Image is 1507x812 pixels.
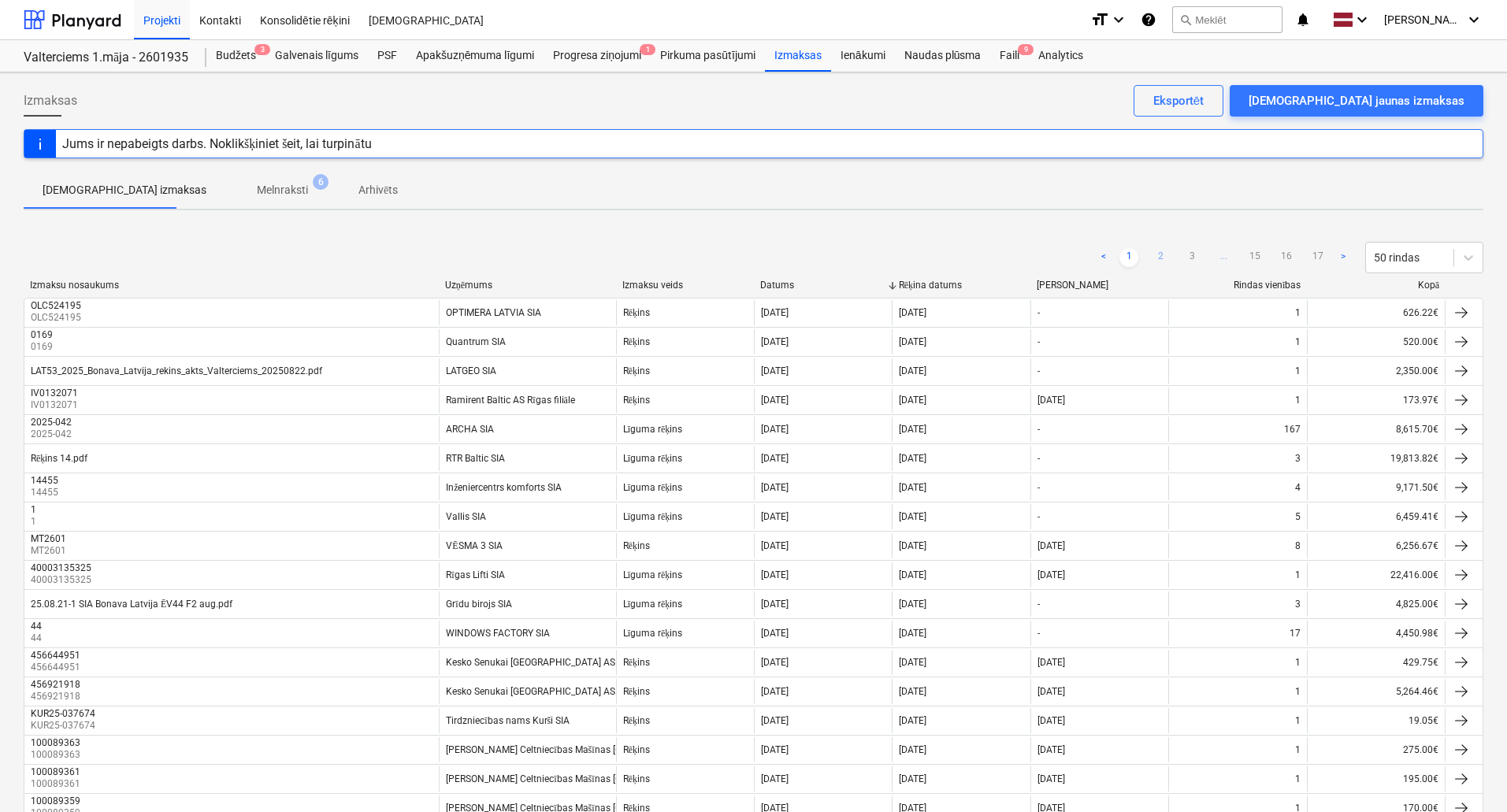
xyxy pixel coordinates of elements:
div: 1 [31,504,36,515]
div: [DEMOGRAPHIC_DATA] jaunas izmaksas [1249,91,1464,111]
div: [DATE] [899,365,926,376]
div: Rīgas Lifti SIA [446,569,504,581]
div: [PERSON_NAME] Celtniecības Mašīnas [GEOGRAPHIC_DATA] SIA [446,773,719,785]
span: 6 [313,174,328,190]
div: LAT53_2025_Bonava_Latvija_rekins_akts_Valterciems_20250822.pdf [31,365,322,376]
div: 4,825.00€ [1307,591,1445,617]
div: [PERSON_NAME] Celtniecības Mašīnas [GEOGRAPHIC_DATA] SIA [446,744,719,756]
div: 3 [1295,599,1301,610]
div: Rēķins [623,336,650,348]
div: 1 [1295,744,1301,755]
p: 0169 [31,340,56,354]
p: [DEMOGRAPHIC_DATA] izmaksas [43,182,206,198]
div: Rēķins 14.pdf [31,453,87,465]
div: Līguma rēķins [623,511,683,523]
div: 14455 [31,475,58,486]
div: Budžets [206,40,265,72]
a: Page 2 [1151,248,1170,267]
div: OLC524195 [31,300,81,311]
div: VĒSMA 3 SIA [446,540,502,552]
p: 40003135325 [31,573,95,587]
div: [DATE] [761,773,789,784]
div: - [1037,599,1040,610]
a: Faili9 [990,40,1029,72]
div: [PERSON_NAME] [1037,280,1163,291]
div: 8 [1295,540,1301,551]
div: [DATE] [899,628,926,639]
div: Analytics [1029,40,1093,72]
div: 456921918 [31,679,80,690]
div: Līguma rēķins [623,569,683,581]
a: Apakšuzņēmuma līgumi [406,40,544,72]
div: 2025-042 [31,417,72,428]
div: [DATE] [1037,395,1065,406]
div: 25.08.21-1 SIA Bonava Latvija ĒV44 F2 aug.pdf [31,599,232,610]
div: 1 [1295,365,1301,376]
div: [DATE] [761,365,789,376]
div: 40003135325 [31,562,91,573]
div: 1 [1295,686,1301,697]
a: Budžets3 [206,40,265,72]
div: [DATE] [761,657,789,668]
div: Rēķins [623,715,650,727]
a: Page 17 [1308,248,1327,267]
div: [DATE] [1037,540,1065,551]
a: Previous page [1094,248,1113,267]
div: [DATE] [761,569,789,580]
div: 9,171.50€ [1307,475,1445,500]
button: Meklēt [1172,6,1282,33]
a: Ienākumi [831,40,895,72]
div: 5 [1295,511,1301,522]
div: Rēķins [623,773,650,785]
div: Rēķins [623,540,650,552]
div: [DATE] [1037,744,1065,755]
div: [DATE] [761,511,789,522]
div: [DATE] [899,686,926,697]
div: [DATE] [899,569,926,580]
div: Rēķins [623,744,650,756]
div: [DATE] [899,482,926,493]
div: Rēķins [623,686,650,698]
p: 456644951 [31,661,84,674]
div: Grīdu birojs SIA [446,599,511,610]
p: 14455 [31,486,61,499]
div: - [1037,365,1040,376]
div: 626.22€ [1307,300,1445,325]
div: ARCHA SIA [446,424,494,435]
div: Izmaksas [765,40,831,72]
div: Ramirent Baltic AS Rīgas filiāle [446,395,575,406]
div: Līguma rēķins [623,599,683,610]
div: [DATE] [761,540,789,551]
span: 3 [254,44,270,55]
p: Melnraksti [257,182,308,198]
div: [DATE] [761,424,789,435]
iframe: Chat Widget [1428,736,1507,812]
div: 3 [1295,453,1301,464]
div: 5,264.46€ [1307,679,1445,704]
div: - [1037,511,1040,522]
div: Rēķina datums [899,280,1025,291]
div: [DATE] [899,395,926,406]
div: Uzņēmums [445,280,610,291]
div: 195.00€ [1307,766,1445,792]
div: Rēķins [623,365,650,377]
a: Naudas plūsma [895,40,991,72]
i: Zināšanu pamats [1141,10,1156,29]
div: Līguma rēķins [623,482,683,494]
div: 0169 [31,329,53,340]
div: [DATE] [761,336,789,347]
div: [DATE] [899,773,926,784]
div: [DATE] [899,744,926,755]
div: Inženiercentrs komforts SIA [446,482,562,494]
button: Eksportēt [1134,85,1223,117]
a: Galvenais līgums [265,40,368,72]
div: 6,256.67€ [1307,533,1445,558]
div: 4,450.98€ [1307,621,1445,646]
span: [PERSON_NAME] [1384,13,1463,26]
div: [DATE] [899,424,926,435]
div: Pirkuma pasūtījumi [651,40,765,72]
